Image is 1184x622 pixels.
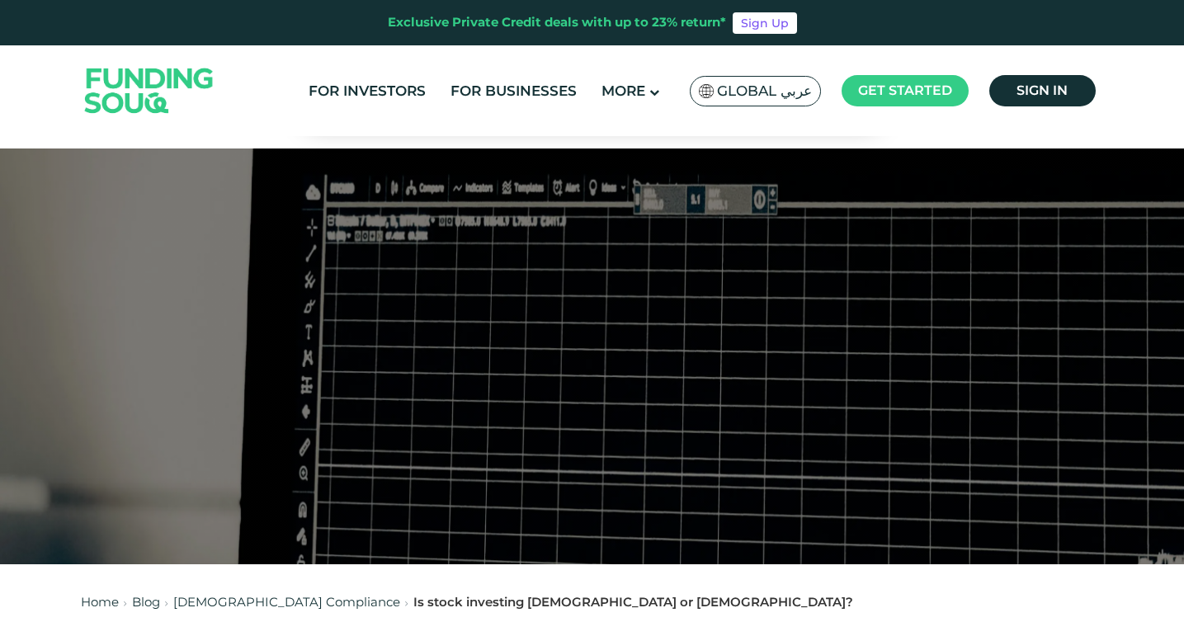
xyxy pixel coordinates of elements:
a: Sign in [989,75,1096,106]
span: Global عربي [717,82,812,101]
div: Exclusive Private Credit deals with up to 23% return* [388,13,726,32]
span: Sign in [1017,82,1068,98]
a: For Investors [304,78,430,105]
a: Sign Up [733,12,797,34]
img: Logo [68,49,230,132]
span: More [601,82,645,99]
a: Blog [132,594,160,610]
a: Home [81,594,119,610]
span: Get started [858,82,952,98]
a: [DEMOGRAPHIC_DATA] Compliance [173,594,400,610]
img: SA Flag [699,84,714,98]
a: For Businesses [446,78,581,105]
div: Is stock investing [DEMOGRAPHIC_DATA] or [DEMOGRAPHIC_DATA]? [413,593,853,612]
